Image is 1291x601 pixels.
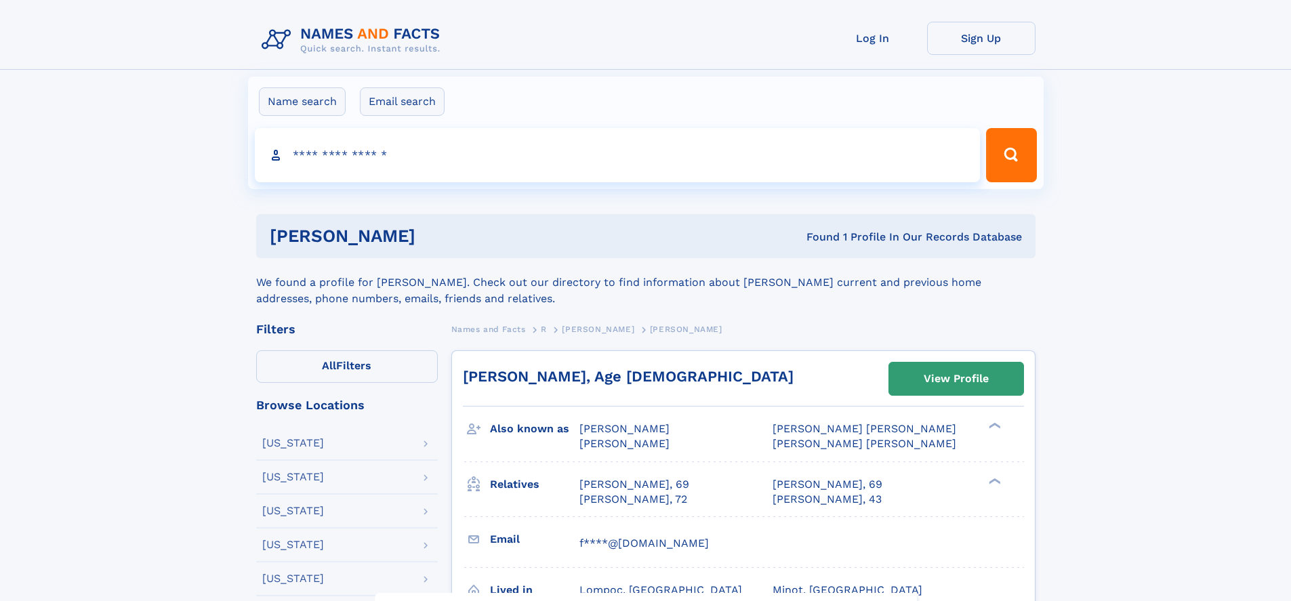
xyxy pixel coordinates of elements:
div: [US_STATE] [262,573,324,584]
span: [PERSON_NAME] [579,437,670,450]
a: Names and Facts [451,320,526,337]
div: [US_STATE] [262,438,324,449]
input: search input [255,128,981,182]
img: Logo Names and Facts [256,22,451,58]
div: Filters [256,323,438,335]
h3: Also known as [490,417,579,440]
div: ❯ [985,476,1002,485]
label: Name search [259,87,346,116]
span: R [541,325,547,334]
h1: [PERSON_NAME] [270,228,611,245]
div: View Profile [924,363,989,394]
h3: Email [490,528,579,551]
a: R [541,320,547,337]
span: Lompoc, [GEOGRAPHIC_DATA] [579,583,742,596]
h3: Relatives [490,473,579,496]
span: [PERSON_NAME] [562,325,634,334]
div: Found 1 Profile In Our Records Database [611,230,1022,245]
div: ❯ [985,421,1002,430]
div: We found a profile for [PERSON_NAME]. Check out our directory to find information about [PERSON_N... [256,258,1036,307]
a: Log In [819,22,927,55]
span: All [322,359,336,372]
button: Search Button [986,128,1036,182]
a: [PERSON_NAME], 69 [579,477,689,492]
a: [PERSON_NAME], Age [DEMOGRAPHIC_DATA] [463,368,794,385]
div: [US_STATE] [262,505,324,516]
a: Sign Up [927,22,1036,55]
a: [PERSON_NAME], 43 [773,492,882,507]
a: [PERSON_NAME] [562,320,634,337]
span: [PERSON_NAME] [650,325,722,334]
a: View Profile [889,362,1023,395]
span: [PERSON_NAME] [PERSON_NAME] [773,422,956,435]
span: [PERSON_NAME] [PERSON_NAME] [773,437,956,450]
div: Browse Locations [256,399,438,411]
a: [PERSON_NAME], 72 [579,492,687,507]
label: Email search [360,87,445,116]
label: Filters [256,350,438,383]
a: [PERSON_NAME], 69 [773,477,882,492]
div: [US_STATE] [262,539,324,550]
div: [US_STATE] [262,472,324,482]
span: [PERSON_NAME] [579,422,670,435]
span: Minot, [GEOGRAPHIC_DATA] [773,583,922,596]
